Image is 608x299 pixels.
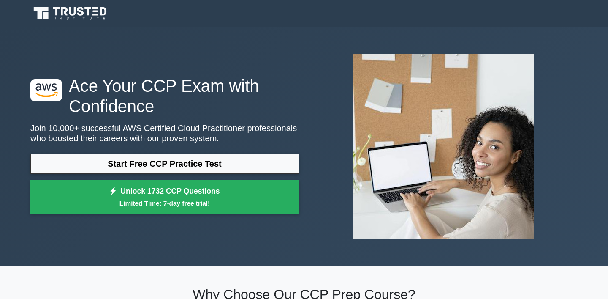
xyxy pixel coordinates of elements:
[41,198,288,208] small: Limited Time: 7-day free trial!
[30,180,299,214] a: Unlock 1732 CCP QuestionsLimited Time: 7-day free trial!
[30,154,299,174] a: Start Free CCP Practice Test
[30,76,299,116] h1: Ace Your CCP Exam with Confidence
[30,123,299,143] p: Join 10,000+ successful AWS Certified Cloud Practitioner professionals who boosted their careers ...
